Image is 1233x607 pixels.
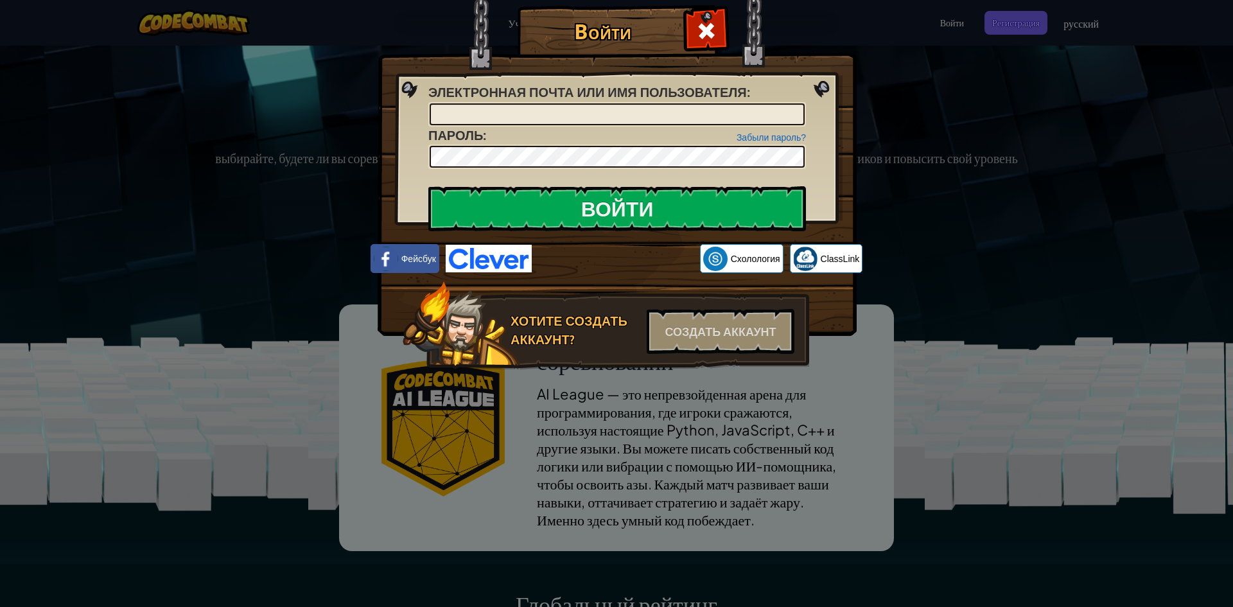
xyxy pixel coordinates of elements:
a: Забыли пароль? [737,132,806,143]
input: Войти [428,186,806,231]
img: schoology.png [703,247,728,271]
font: Электронная почта или имя пользователя [428,84,747,101]
font: Войти [574,17,631,45]
font: : [483,127,486,144]
img: clever-logo-blue.png [446,245,532,272]
font: Схолология [731,254,780,264]
img: facebook_small.png [374,247,398,271]
img: classlink-logo-small.png [793,247,818,271]
font: : [747,84,750,101]
font: Хотите создать аккаунт? [511,312,627,348]
font: Фейсбук [401,254,436,264]
font: Создать аккаунт [665,324,776,340]
font: ClassLink [821,254,860,264]
font: Пароль [428,127,483,144]
iframe: Кнопка «Войти с аккаунтом Google» [532,245,700,273]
